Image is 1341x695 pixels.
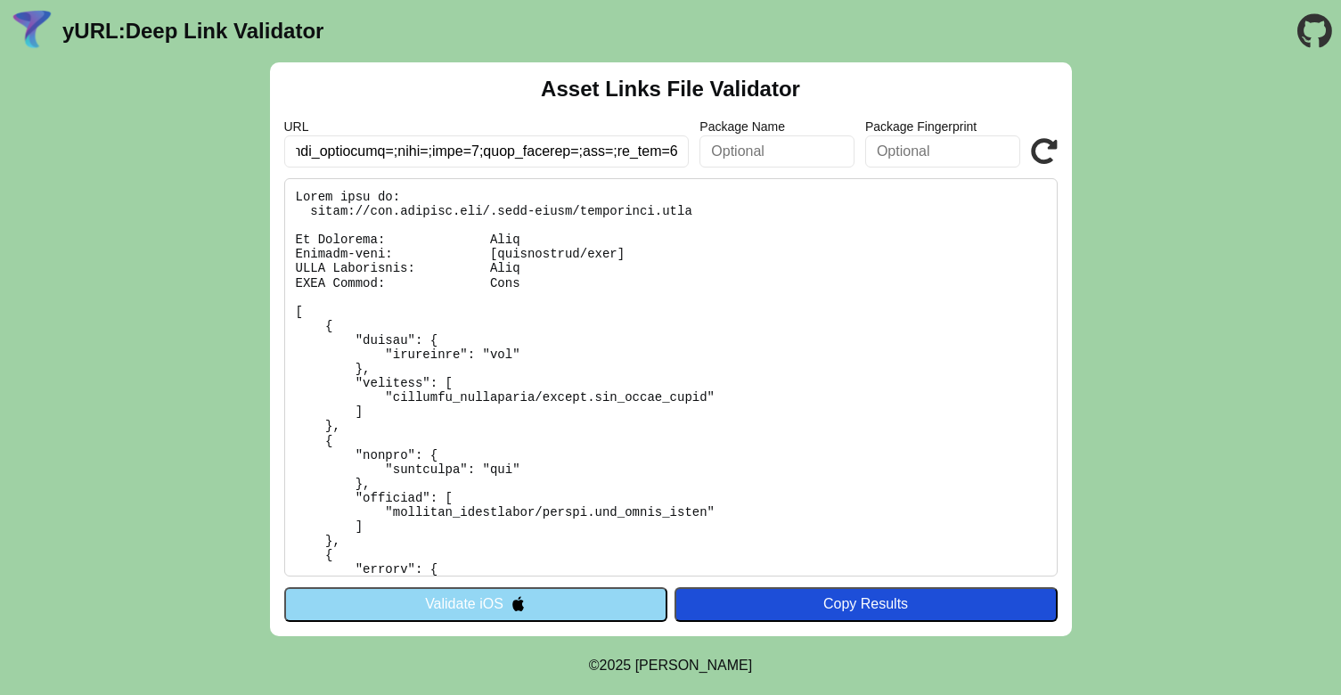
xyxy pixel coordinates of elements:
pre: Lorem ipsu do: sitam://con.adipisc.eli/.sedd-eiusm/temporinci.utla Et Dolorema: Aliq Enimadm-veni... [284,178,1058,576]
input: Optional [865,135,1020,168]
button: Validate iOS [284,587,667,621]
label: URL [284,119,690,134]
a: Michael Ibragimchayev's Personal Site [635,658,753,673]
input: Required [284,135,690,168]
button: Copy Results [675,587,1058,621]
div: Copy Results [683,596,1049,612]
img: appleIcon.svg [511,596,526,611]
label: Package Name [699,119,854,134]
a: yURL:Deep Link Validator [62,19,323,44]
img: yURL Logo [9,8,55,54]
input: Optional [699,135,854,168]
h2: Asset Links File Validator [541,77,800,102]
label: Package Fingerprint [865,119,1020,134]
span: 2025 [600,658,632,673]
footer: © [589,636,752,695]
